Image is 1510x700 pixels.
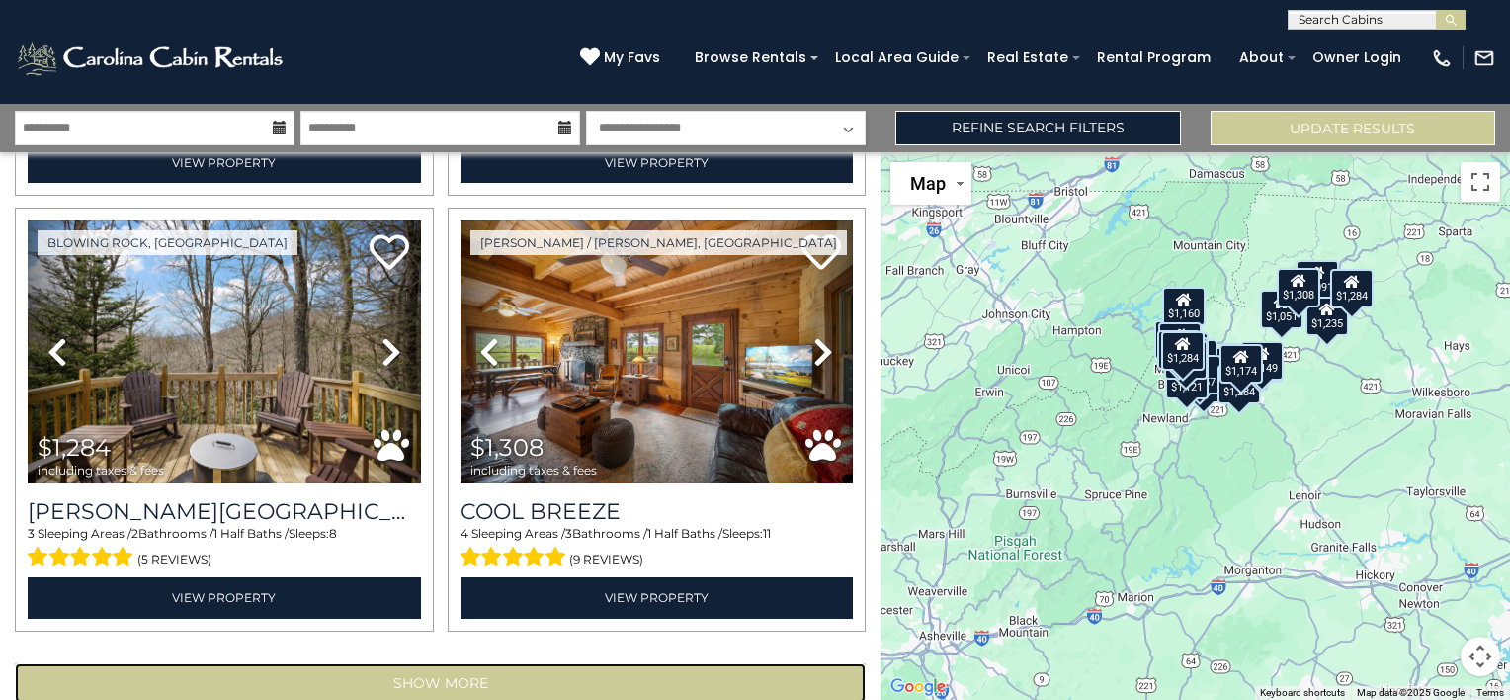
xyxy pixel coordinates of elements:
a: About [1229,43,1294,73]
div: $1,250 [1164,340,1208,380]
div: Sleeping Areas / Bathrooms / Sleeps: [28,525,421,572]
span: 2 [131,526,138,541]
a: View Property [461,142,854,183]
div: $1,071 [1165,332,1209,372]
h3: Laurel Ridge Lodge at Blowing Rock [28,498,421,525]
div: $1,261 [1154,320,1198,360]
a: View Property [28,142,421,183]
button: Update Results [1211,111,1495,145]
span: 8 [329,526,337,541]
span: 3 [28,526,35,541]
button: Keyboard shortcuts [1260,686,1345,700]
a: Cool Breeze [461,498,854,525]
div: $1,284 [1216,365,1260,404]
div: $1,284 [1329,269,1373,308]
a: Add to favorites [370,232,409,275]
a: Blowing Rock, [GEOGRAPHIC_DATA] [38,230,297,255]
div: $1,203 [1158,322,1202,362]
a: Browse Rentals [685,43,816,73]
img: mail-regular-white.png [1473,47,1495,69]
span: (9 reviews) [569,547,643,572]
div: $1,174 [1218,344,1262,384]
div: $1,121 [1165,360,1209,399]
img: thumbnail_169112841.jpeg [461,220,854,483]
span: My Favs [604,47,660,68]
a: Rental Program [1087,43,1220,73]
span: 1 Half Baths / [647,526,722,541]
div: $1,091 [1296,260,1339,300]
a: View Property [28,577,421,618]
a: Owner Login [1302,43,1411,73]
a: Terms (opens in new tab) [1476,687,1504,698]
div: $1,235 [1305,297,1349,336]
button: Map camera controls [1461,637,1500,676]
a: [PERSON_NAME][GEOGRAPHIC_DATA] at [GEOGRAPHIC_DATA] [28,498,421,525]
span: 11 [763,526,771,541]
img: phone-regular-white.png [1431,47,1453,69]
button: Change map style [890,162,971,205]
a: View Property [461,577,854,618]
div: $1,160 [1161,287,1205,326]
img: thumbnail_164110832.jpeg [28,220,421,483]
div: $1,308 [1276,268,1319,307]
div: $1,149 [1240,341,1284,381]
span: including taxes & fees [470,464,597,477]
div: $1,284 [1161,331,1205,371]
a: Refine Search Filters [895,111,1180,145]
div: $1,051 [1260,290,1303,329]
div: $1,258 [1156,330,1200,370]
img: Google [885,674,951,700]
span: Map [910,173,946,194]
span: 1 Half Baths / [213,526,289,541]
span: 4 [461,526,468,541]
button: Toggle fullscreen view [1461,162,1500,202]
div: Sleeping Areas / Bathrooms / Sleeps: [461,525,854,572]
div: $1,228 [1164,337,1208,377]
a: My Favs [580,47,665,69]
span: $1,308 [470,433,544,462]
span: 3 [565,526,572,541]
span: (5 reviews) [137,547,211,572]
a: Open this area in Google Maps (opens a new window) [885,674,951,700]
span: $1,284 [38,433,111,462]
a: [PERSON_NAME] / [PERSON_NAME], [GEOGRAPHIC_DATA] [470,230,847,255]
img: White-1-2.png [15,39,289,78]
span: including taxes & fees [38,464,164,477]
span: Map data ©2025 Google [1357,687,1465,698]
a: Local Area Guide [825,43,968,73]
a: Real Estate [977,43,1078,73]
